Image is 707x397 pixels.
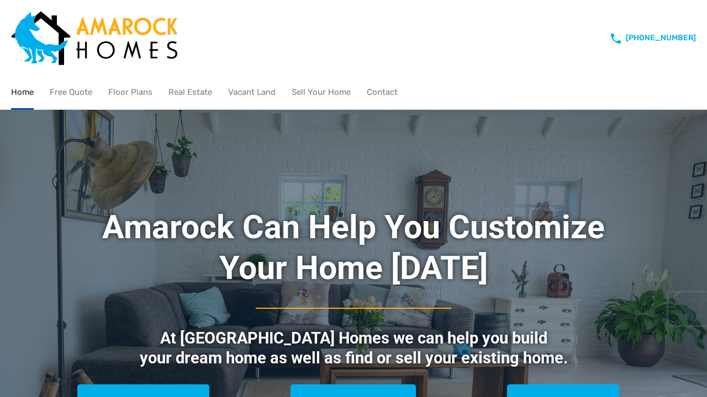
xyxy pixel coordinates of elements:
[626,33,696,42] a: [PHONE_NUMBER]
[11,11,177,65] img: Amarock Homes
[228,76,276,108] a: Vacant Land
[28,328,679,368] p: At [GEOGRAPHIC_DATA] Homes we can help you build your dream home as well as find or sell your exi...
[367,76,398,108] a: Contact
[292,76,351,108] a: Sell Your Home
[28,207,679,288] h1: Amarock Can Help You Customize Your Home [DATE]
[11,76,34,108] a: Home
[50,76,92,108] a: Free Quote
[168,76,212,108] a: Real Estate
[108,76,152,108] a: Floor Plans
